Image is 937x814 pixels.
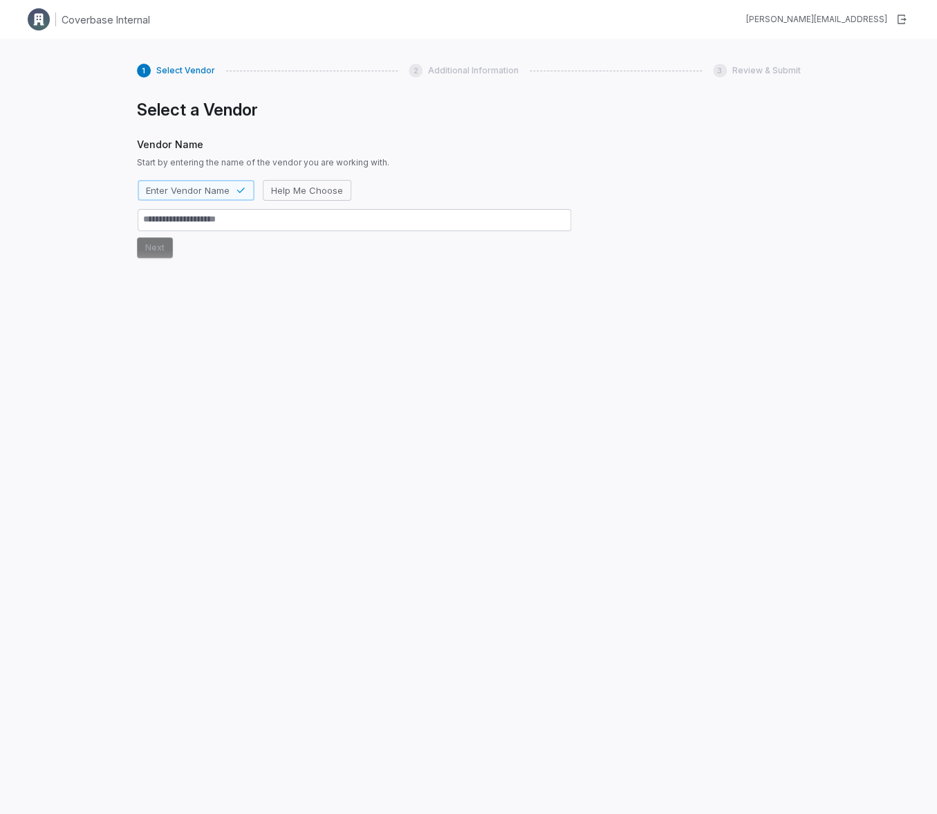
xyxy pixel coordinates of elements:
span: Help Me Choose [271,184,343,197]
span: Select Vendor [156,65,215,76]
div: 1 [137,64,151,78]
button: Enter Vendor Name [138,180,254,201]
div: [PERSON_NAME][EMAIL_ADDRESS] [746,14,887,25]
span: Review & Submit [732,65,801,76]
button: Help Me Choose [263,180,351,201]
h1: Select a Vendor [137,100,572,120]
div: 2 [409,64,423,78]
span: Additional Information [428,65,519,76]
span: Enter Vendor Name [146,184,230,197]
h1: Coverbase Internal [62,12,150,27]
div: 3 [713,64,727,78]
span: Vendor Name [137,137,572,152]
img: Clerk Logo [28,8,50,30]
span: Start by entering the name of the vendor you are working with. [137,157,572,168]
